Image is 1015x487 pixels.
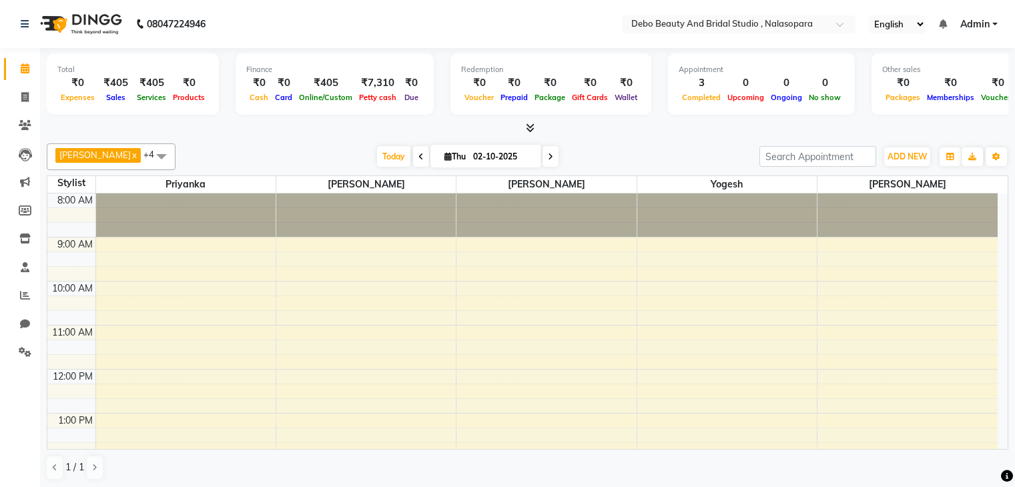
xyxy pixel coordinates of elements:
[805,75,844,91] div: 0
[272,75,296,91] div: ₹0
[103,93,129,102] span: Sales
[531,93,569,102] span: Package
[461,64,641,75] div: Redemption
[679,93,724,102] span: Completed
[57,75,98,91] div: ₹0
[611,75,641,91] div: ₹0
[469,147,536,167] input: 2025-10-02
[34,5,125,43] img: logo
[296,75,356,91] div: ₹405
[882,93,924,102] span: Packages
[960,17,990,31] span: Admin
[882,75,924,91] div: ₹0
[65,460,84,474] span: 1 / 1
[456,176,636,193] span: [PERSON_NAME]
[497,93,531,102] span: Prepaid
[637,176,817,193] span: yogesh
[55,414,95,428] div: 1:00 PM
[272,93,296,102] span: Card
[143,149,164,159] span: +4
[170,75,208,91] div: ₹0
[569,93,611,102] span: Gift Cards
[57,64,208,75] div: Total
[888,151,927,161] span: ADD NEW
[98,75,133,91] div: ₹405
[767,75,805,91] div: 0
[131,149,137,160] a: x
[377,146,410,167] span: Today
[679,64,844,75] div: Appointment
[55,193,95,207] div: 8:00 AM
[817,176,998,193] span: [PERSON_NAME]
[924,75,978,91] div: ₹0
[401,93,422,102] span: Due
[461,93,497,102] span: Voucher
[170,93,208,102] span: Products
[884,147,930,166] button: ADD NEW
[759,146,876,167] input: Search Appointment
[59,149,131,160] span: [PERSON_NAME]
[296,93,356,102] span: Online/Custom
[47,176,95,190] div: Stylist
[497,75,531,91] div: ₹0
[246,75,272,91] div: ₹0
[57,93,98,102] span: Expenses
[147,5,206,43] b: 08047224946
[724,75,767,91] div: 0
[679,75,724,91] div: 3
[49,326,95,340] div: 11:00 AM
[805,93,844,102] span: No show
[133,93,170,102] span: Services
[569,75,611,91] div: ₹0
[924,93,978,102] span: Memberships
[767,93,805,102] span: Ongoing
[356,75,400,91] div: ₹7,310
[400,75,423,91] div: ₹0
[276,176,456,193] span: [PERSON_NAME]
[611,93,641,102] span: Wallet
[96,176,276,193] span: priyanka
[133,75,170,91] div: ₹405
[461,75,497,91] div: ₹0
[246,64,423,75] div: Finance
[724,93,767,102] span: Upcoming
[49,282,95,296] div: 10:00 AM
[55,237,95,252] div: 9:00 AM
[531,75,569,91] div: ₹0
[50,370,95,384] div: 12:00 PM
[246,93,272,102] span: Cash
[441,151,469,161] span: Thu
[356,93,400,102] span: Petty cash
